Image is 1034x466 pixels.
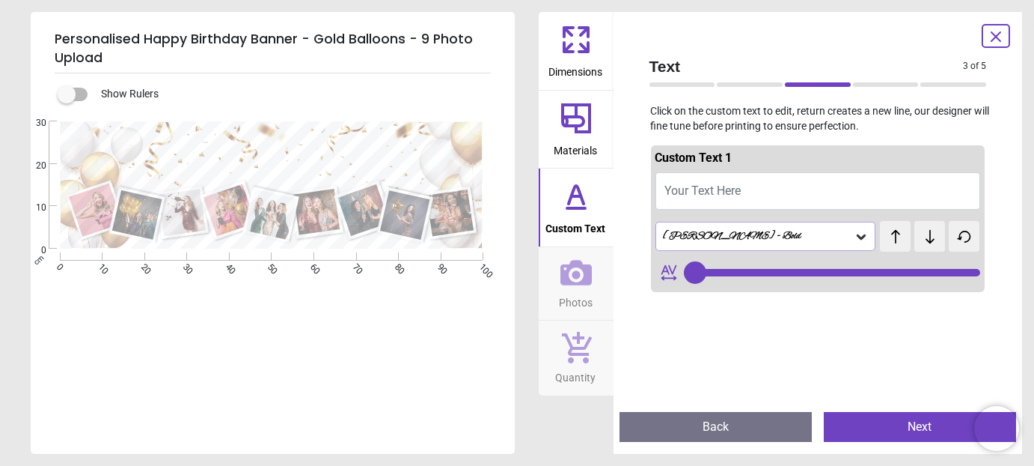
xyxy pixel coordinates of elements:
[18,244,46,257] span: 0
[539,91,614,169] button: Materials
[539,247,614,321] button: Photos
[55,24,491,73] h5: Personalised Happy Birthday Banner - Gold Balloons - 9 Photo Upload
[554,136,598,159] span: Materials
[539,12,614,90] button: Dimensions
[18,160,46,172] span: 20
[18,117,46,130] span: 30
[649,55,964,77] span: Text
[662,230,854,243] div: [PERSON_NAME] - Bold
[974,406,1019,451] iframe: Brevo live chat
[549,58,603,80] span: Dimensions
[67,85,515,103] div: Show Rulers
[546,214,606,237] span: Custom Text
[539,321,614,396] button: Quantity
[963,60,986,73] span: 3 of 5
[559,288,593,311] span: Photos
[556,363,596,386] span: Quantity
[18,202,46,214] span: 10
[655,151,732,165] span: Custom Text 1
[539,169,614,246] button: Custom Text
[620,412,812,442] button: Back
[637,104,999,133] p: Click on the custom text to edit, return creates a new line, our designer will fine tune before p...
[824,412,1016,442] button: Next
[655,172,981,210] button: Your Text Here
[665,184,741,198] span: Your Text Here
